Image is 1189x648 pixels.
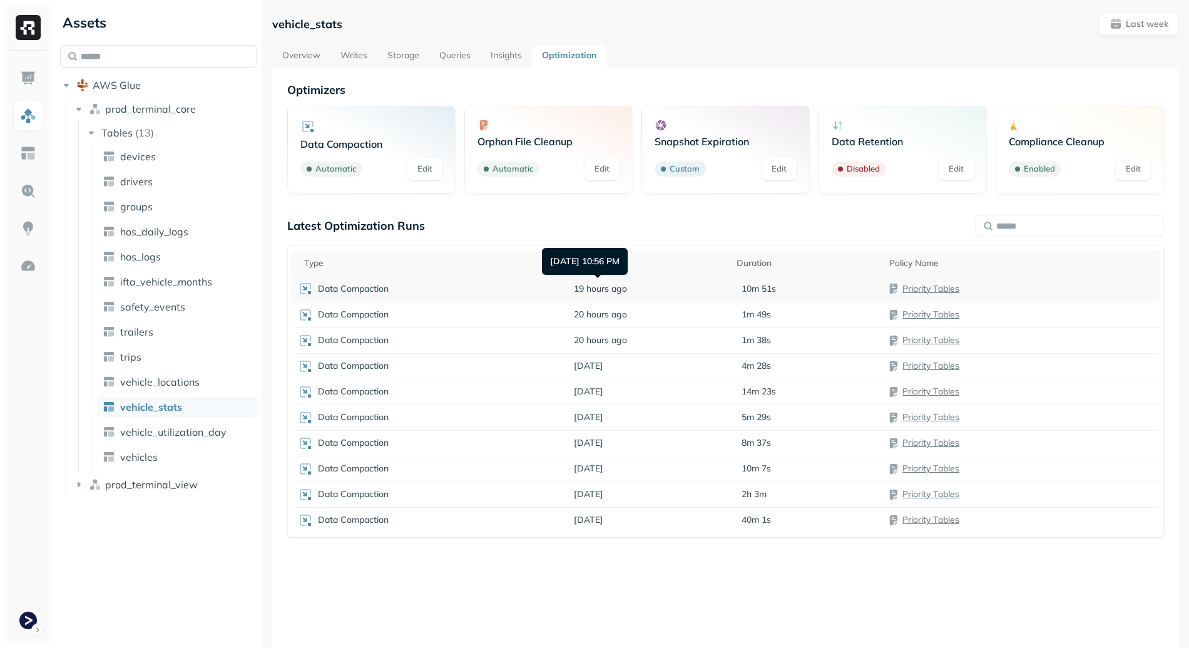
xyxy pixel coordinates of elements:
p: Data Compaction [318,488,389,500]
img: Assets [20,108,36,124]
button: prod_terminal_core [73,99,257,119]
img: Ryft [16,15,41,40]
img: table [103,451,115,463]
p: Data Compaction [318,360,389,372]
p: Custom [670,163,700,175]
a: trailers [98,322,258,342]
a: Priority Tables [902,463,959,474]
span: 20 hours ago [574,309,627,321]
p: Orphan File Cleanup [477,135,620,148]
span: prod_terminal_core [105,103,196,115]
div: Type [304,257,562,269]
button: Last week [1099,13,1179,35]
p: 10m 7s [742,463,771,475]
p: Optimizers [287,83,1164,97]
p: 14m 23s [742,386,776,398]
span: hos_daily_logs [120,225,188,238]
img: table [103,200,115,213]
a: vehicle_locations [98,372,258,392]
p: 10m 51s [742,283,776,295]
a: ifta_vehicle_months [98,272,258,292]
button: prod_terminal_view [73,475,257,495]
a: safety_events [98,297,258,317]
a: Edit [407,158,442,180]
span: vehicle_stats [120,401,182,413]
a: Edit [1116,158,1151,180]
a: trips [98,347,258,367]
img: root [76,79,89,91]
span: trips [120,351,141,363]
a: Edit [762,158,797,180]
p: 1m 49s [742,309,771,321]
p: Snapshot Expiration [655,135,797,148]
a: Optimization [532,45,606,68]
img: namespace [89,478,101,491]
span: trailers [120,326,153,338]
a: Edit [584,158,620,180]
img: table [103,401,115,413]
a: Priority Tables [902,437,959,448]
p: 1m 38s [742,334,771,346]
span: vehicle_locations [120,376,200,388]
img: table [103,301,115,313]
img: namespace [89,103,101,115]
p: Data Compaction [318,463,389,475]
a: Priority Tables [902,360,959,371]
img: table [103,326,115,338]
p: 4m 28s [742,360,771,372]
a: Writes [330,45,377,68]
p: 8m 37s [742,437,771,449]
img: table [103,376,115,388]
img: table [103,250,115,263]
span: vehicle_utilization_day [120,426,227,438]
span: [DATE] [574,463,603,475]
img: Query Explorer [20,183,36,199]
a: devices [98,147,258,167]
a: Overview [272,45,330,68]
a: Priority Tables [902,334,959,346]
a: Priority Tables [902,488,959,500]
p: Data Compaction [318,411,389,423]
a: Priority Tables [902,283,959,294]
a: hos_logs [98,247,258,267]
a: Priority Tables [902,411,959,423]
p: vehicle_stats [272,17,342,31]
div: Policy Name [889,257,1153,269]
p: Enabled [1024,163,1055,175]
a: Storage [377,45,429,68]
p: Data Compaction [300,138,442,150]
a: Priority Tables [902,386,959,397]
span: safety_events [120,301,185,313]
img: Terminal [19,612,37,629]
p: Automatic [492,163,533,175]
div: Start Time [574,257,723,269]
p: Data Compaction [318,334,389,346]
span: [DATE] [574,488,603,500]
img: table [103,150,115,163]
span: vehicles [120,451,158,463]
a: Queries [429,45,481,68]
a: groups [98,197,258,217]
a: vehicle_stats [98,397,258,417]
span: hos_logs [120,250,161,263]
p: Automatic [315,163,356,175]
img: Optimization [20,258,36,274]
a: Edit [939,158,974,180]
span: 20 hours ago [574,334,627,346]
a: Priority Tables [902,514,959,525]
span: [DATE] [574,514,603,526]
p: Data Compaction [318,514,389,526]
a: hos_daily_logs [98,222,258,242]
img: table [103,426,115,438]
a: Priority Tables [902,309,959,320]
a: vehicle_utilization_day [98,422,258,442]
span: [DATE] [574,386,603,398]
a: Insights [481,45,532,68]
p: Data Compaction [318,437,389,449]
p: Disabled [847,163,880,175]
p: 5m 29s [742,411,771,423]
span: AWS Glue [93,79,141,91]
img: Insights [20,220,36,237]
p: 40m 1s [742,514,771,526]
span: drivers [120,175,153,188]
